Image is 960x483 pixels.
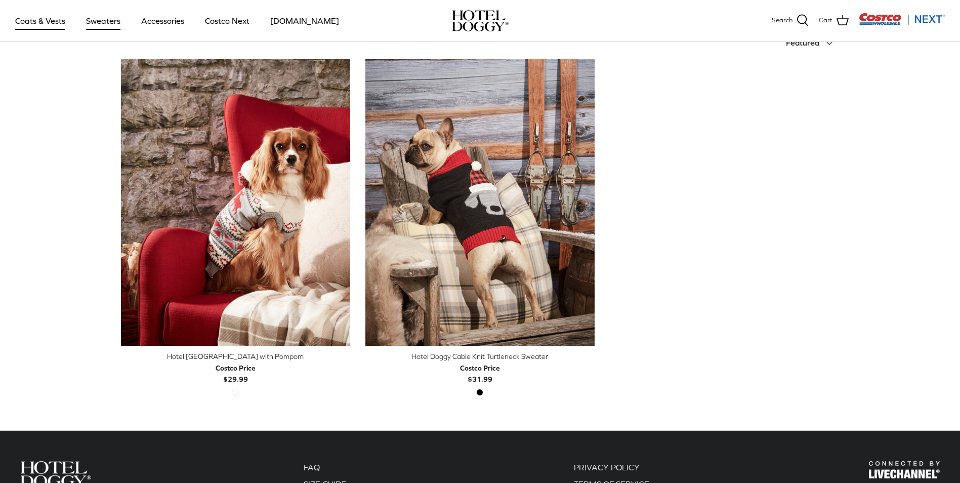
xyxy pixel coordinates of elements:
[859,19,945,27] a: Visit Costco Next
[121,351,350,385] a: Hotel [GEOGRAPHIC_DATA] with Pompom Costco Price$29.99
[121,59,350,346] a: Hotel Doggy Fair Isle Sweater with Pompom
[819,15,832,26] span: Cart
[261,4,348,38] a: [DOMAIN_NAME]
[216,363,256,374] div: Costco Price
[365,59,595,346] a: Hotel Doggy Cable Knit Turtleneck Sweater
[786,38,819,47] span: Featured
[365,351,595,362] div: Hotel Doggy Cable Knit Turtleneck Sweater
[452,10,509,31] img: hoteldoggycom
[819,14,849,27] a: Cart
[216,363,256,383] b: $29.99
[869,461,940,479] img: Hotel Doggy Costco Next
[6,4,74,38] a: Coats & Vests
[460,363,500,374] div: Costco Price
[121,351,350,362] div: Hotel [GEOGRAPHIC_DATA] with Pompom
[574,463,640,472] a: PRIVACY POLICY
[132,4,193,38] a: Accessories
[772,15,792,26] span: Search
[772,14,809,27] a: Search
[365,351,595,385] a: Hotel Doggy Cable Knit Turtleneck Sweater Costco Price$31.99
[196,4,259,38] a: Costco Next
[460,363,500,383] b: $31.99
[304,463,320,472] a: FAQ
[859,13,945,25] img: Costco Next
[786,32,840,54] button: Featured
[452,10,509,31] a: hoteldoggy.com hoteldoggycom
[77,4,130,38] a: Sweaters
